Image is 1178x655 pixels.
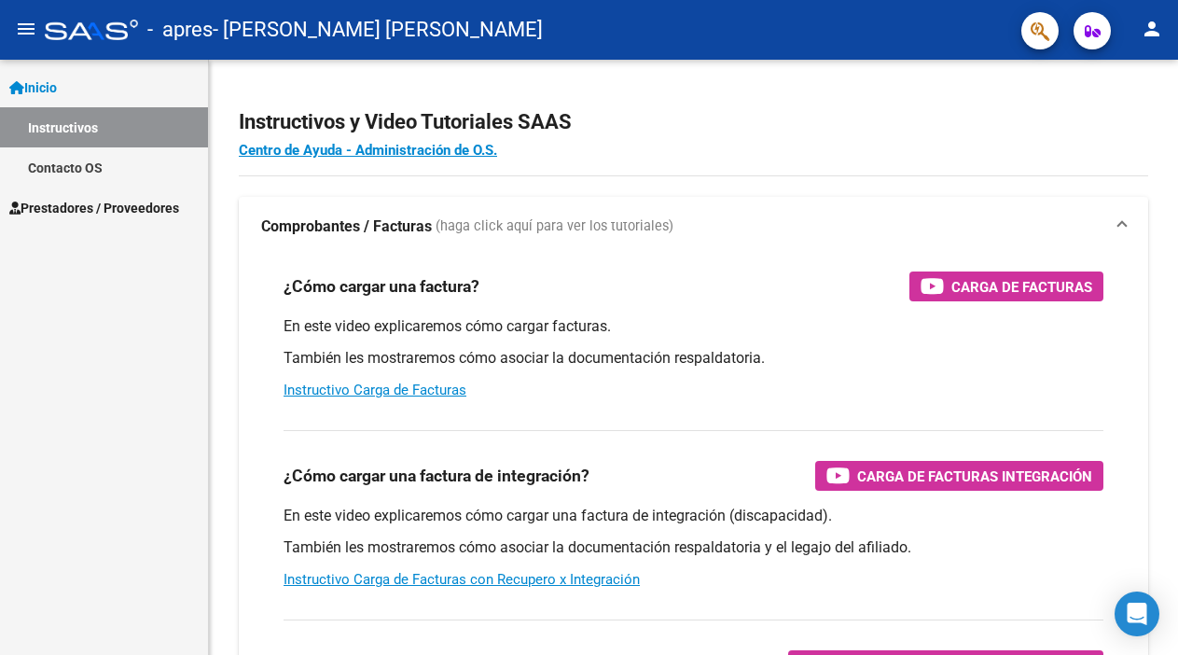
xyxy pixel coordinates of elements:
[15,18,37,40] mat-icon: menu
[284,571,640,588] a: Instructivo Carga de Facturas con Recupero x Integración
[909,272,1103,301] button: Carga de Facturas
[213,9,543,50] span: - [PERSON_NAME] [PERSON_NAME]
[815,461,1103,491] button: Carga de Facturas Integración
[1141,18,1163,40] mat-icon: person
[284,506,1103,526] p: En este video explicaremos cómo cargar una factura de integración (discapacidad).
[1115,592,1159,636] div: Open Intercom Messenger
[284,273,479,300] h3: ¿Cómo cargar una factura?
[951,275,1092,299] span: Carga de Facturas
[284,348,1103,369] p: También les mostraremos cómo asociar la documentación respaldatoria.
[239,105,1148,140] h2: Instructivos y Video Tutoriales SAAS
[239,142,497,159] a: Centro de Ayuda - Administración de O.S.
[9,77,57,98] span: Inicio
[261,216,432,237] strong: Comprobantes / Facturas
[284,463,589,489] h3: ¿Cómo cargar una factura de integración?
[239,197,1148,257] mat-expansion-panel-header: Comprobantes / Facturas (haga click aquí para ver los tutoriales)
[857,465,1092,488] span: Carga de Facturas Integración
[284,537,1103,558] p: También les mostraremos cómo asociar la documentación respaldatoria y el legajo del afiliado.
[436,216,673,237] span: (haga click aquí para ver los tutoriales)
[284,382,466,398] a: Instructivo Carga de Facturas
[284,316,1103,337] p: En este video explicaremos cómo cargar facturas.
[147,9,213,50] span: - apres
[9,198,179,218] span: Prestadores / Proveedores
